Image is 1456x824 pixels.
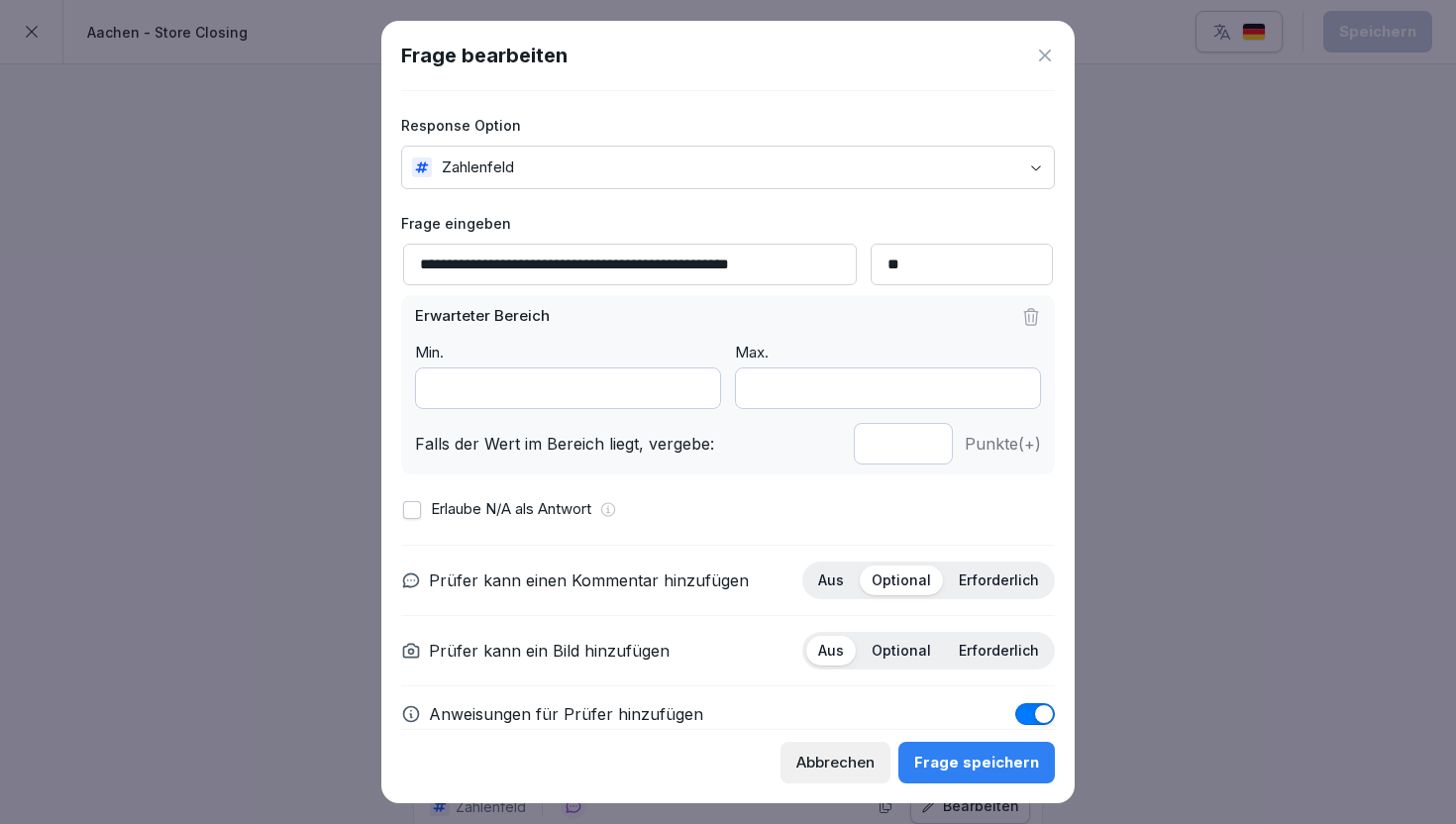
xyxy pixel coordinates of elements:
[401,115,1055,136] label: Response Option
[735,342,1041,364] p: Max.
[415,342,721,364] p: Min.
[898,742,1055,783] button: Frage speichern
[401,213,1055,234] label: Frage eingeben
[914,752,1039,773] div: Frage speichern
[415,305,550,328] p: Erwarteter Bereich
[818,571,844,589] p: Aus
[429,702,703,726] p: Anweisungen für Prüfer hinzufügen
[401,41,568,70] h1: Frage bearbeiten
[818,642,844,660] p: Aus
[796,752,875,773] div: Abbrechen
[959,642,1039,660] p: Erforderlich
[872,642,931,660] p: Optional
[429,568,749,592] p: Prüfer kann einen Kommentar hinzufügen
[431,498,591,521] p: Erlaube N/A als Antwort
[872,571,931,589] p: Optional
[959,571,1039,589] p: Erforderlich
[429,639,670,663] p: Prüfer kann ein Bild hinzufügen
[780,742,890,783] button: Abbrechen
[415,432,842,456] p: Falls der Wert im Bereich liegt, vergebe:
[965,432,1041,456] p: Punkte (+)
